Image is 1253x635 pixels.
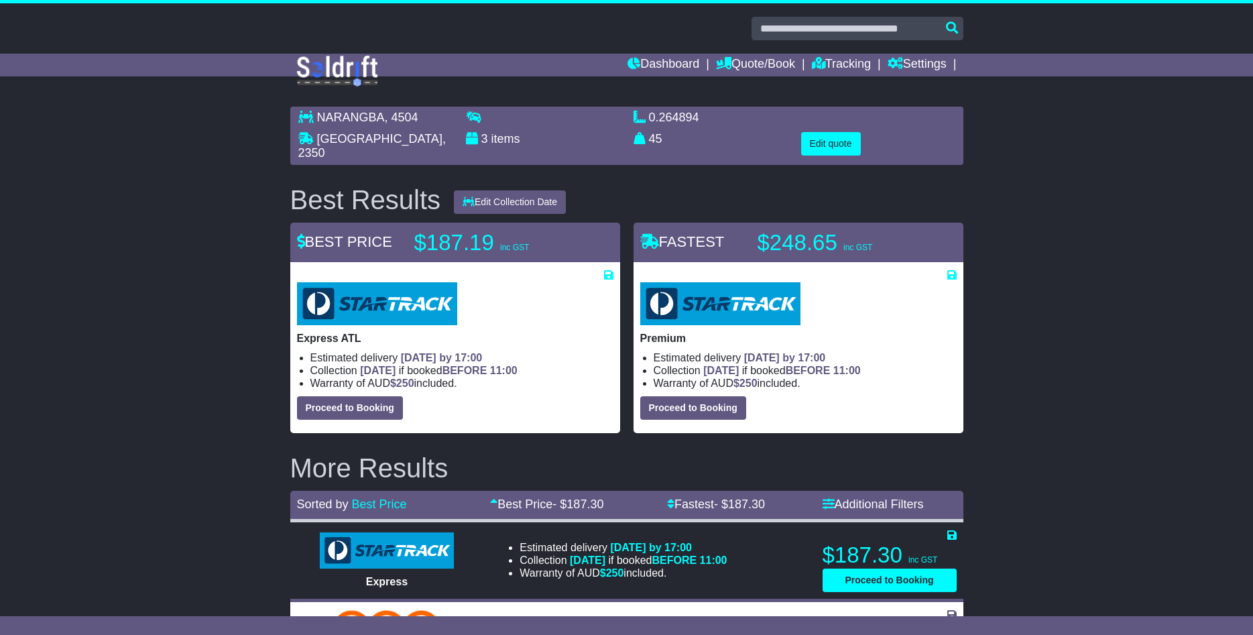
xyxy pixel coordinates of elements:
span: if booked [570,555,727,566]
span: items [491,132,520,146]
li: Warranty of AUD included. [520,567,727,579]
span: if booked [703,365,860,376]
li: Estimated delivery [654,351,957,364]
span: [DATE] by 17:00 [610,542,692,553]
button: Edit quote [801,132,861,156]
span: inc GST [908,555,937,565]
li: Collection [654,364,957,377]
div: Best Results [284,185,448,215]
a: Settings [888,54,947,76]
span: [DATE] by 17:00 [744,352,826,363]
span: 0.264894 [649,111,699,124]
span: inc GST [500,243,529,252]
a: Quote/Book [716,54,795,76]
span: 11:00 [490,365,518,376]
span: [GEOGRAPHIC_DATA] [317,132,442,146]
p: $187.30 [823,542,957,569]
span: - $ [552,498,603,511]
span: BEFORE [786,365,831,376]
img: StarTrack: Premium [640,282,800,325]
span: 45 [649,132,662,146]
a: Additional Filters [823,498,924,511]
span: - $ [714,498,765,511]
span: $ [600,567,624,579]
h2: More Results [290,453,963,483]
a: Tracking [812,54,871,76]
button: Proceed to Booking [297,396,403,420]
li: Collection [520,554,727,567]
span: 250 [396,378,414,389]
span: 187.30 [566,498,603,511]
span: BEFORE [652,555,697,566]
span: if booked [360,365,517,376]
p: Express ATL [297,332,613,345]
span: 250 [739,378,758,389]
span: NARANGBA [317,111,385,124]
span: , 4504 [385,111,418,124]
p: Premium [640,332,957,345]
button: Proceed to Booking [640,396,746,420]
span: [DATE] [360,365,396,376]
span: Express [366,576,408,587]
li: Warranty of AUD included. [654,377,957,390]
span: $ [733,378,758,389]
a: Dashboard [628,54,699,76]
span: BEST PRICE [297,233,392,250]
a: Best Price- $187.30 [490,498,603,511]
li: Estimated delivery [520,541,727,554]
span: , 2350 [298,132,446,160]
li: Collection [310,364,613,377]
span: [DATE] by 17:00 [401,352,483,363]
button: Proceed to Booking [823,569,957,592]
span: $ [390,378,414,389]
span: [DATE] [570,555,605,566]
span: 11:00 [700,555,727,566]
span: BEFORE [442,365,487,376]
p: $248.65 [758,229,925,256]
li: Estimated delivery [310,351,613,364]
p: $187.19 [414,229,582,256]
span: inc GST [843,243,872,252]
span: [DATE] [703,365,739,376]
span: 187.30 [728,498,765,511]
span: Sorted by [297,498,349,511]
span: 11:00 [833,365,861,376]
li: Warranty of AUD included. [310,377,613,390]
img: StarTrack: Express [320,532,454,569]
a: Fastest- $187.30 [667,498,765,511]
span: FASTEST [640,233,725,250]
span: 250 [606,567,624,579]
button: Edit Collection Date [454,190,566,214]
img: StarTrack: Express ATL [297,282,457,325]
a: Best Price [352,498,407,511]
span: 3 [481,132,488,146]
